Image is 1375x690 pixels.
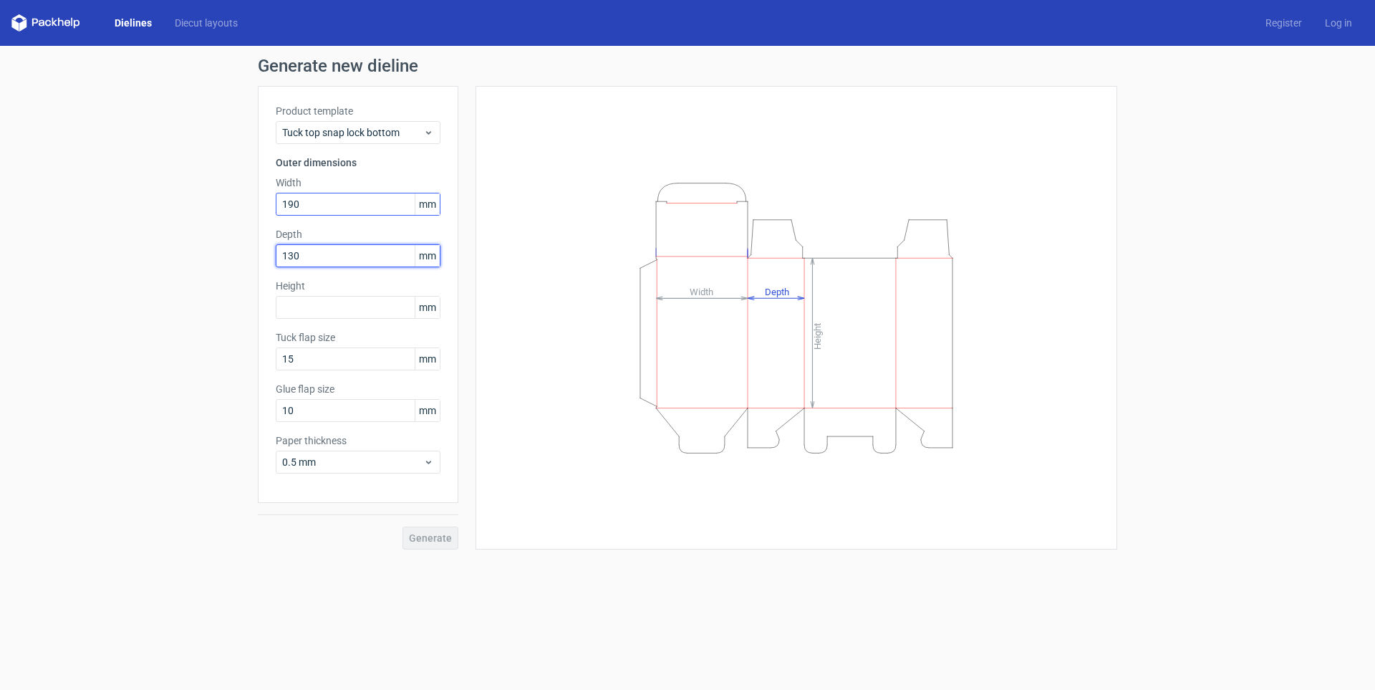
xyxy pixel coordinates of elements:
[1254,16,1313,30] a: Register
[282,455,423,469] span: 0.5 mm
[276,279,440,293] label: Height
[103,16,163,30] a: Dielines
[415,297,440,318] span: mm
[163,16,249,30] a: Diecut layouts
[276,104,440,118] label: Product template
[276,433,440,448] label: Paper thickness
[276,382,440,396] label: Glue flap size
[415,193,440,215] span: mm
[415,348,440,370] span: mm
[276,330,440,345] label: Tuck flap size
[765,286,789,297] tspan: Depth
[415,245,440,267] span: mm
[690,286,713,297] tspan: Width
[258,57,1117,75] h1: Generate new dieline
[276,155,440,170] h3: Outer dimensions
[812,322,823,349] tspan: Height
[276,176,440,190] label: Width
[415,400,440,421] span: mm
[1313,16,1364,30] a: Log in
[282,125,423,140] span: Tuck top snap lock bottom
[276,227,440,241] label: Depth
